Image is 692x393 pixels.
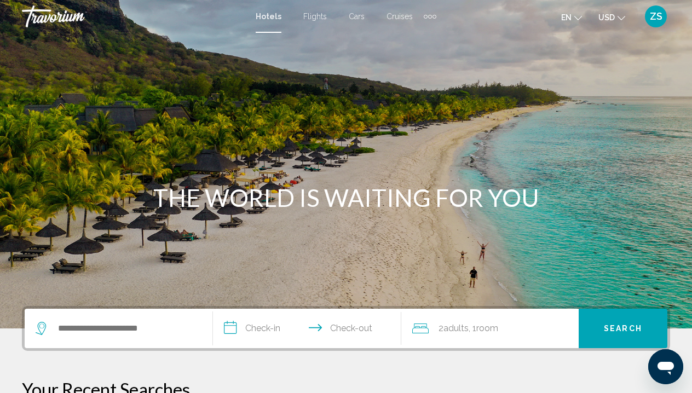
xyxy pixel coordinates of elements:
button: Travelers: 2 adults, 0 children [401,309,579,348]
span: ZS [650,11,662,22]
span: en [561,13,572,22]
button: Change language [561,9,582,25]
span: Room [476,323,498,333]
div: Search widget [25,309,667,348]
button: User Menu [642,5,670,28]
button: Search [579,309,667,348]
button: Check in and out dates [213,309,401,348]
button: Change currency [598,9,625,25]
span: USD [598,13,615,22]
h1: THE WORLD IS WAITING FOR YOU [141,183,551,212]
span: , 1 [469,321,498,336]
a: Cars [349,12,365,21]
a: Flights [303,12,327,21]
span: Adults [443,323,469,333]
span: 2 [439,321,469,336]
a: Travorium [22,5,245,27]
a: Cruises [387,12,413,21]
iframe: Кнопка запуска окна обмена сообщениями [648,349,683,384]
span: Search [604,325,642,333]
button: Extra navigation items [424,8,436,25]
a: Hotels [256,12,281,21]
